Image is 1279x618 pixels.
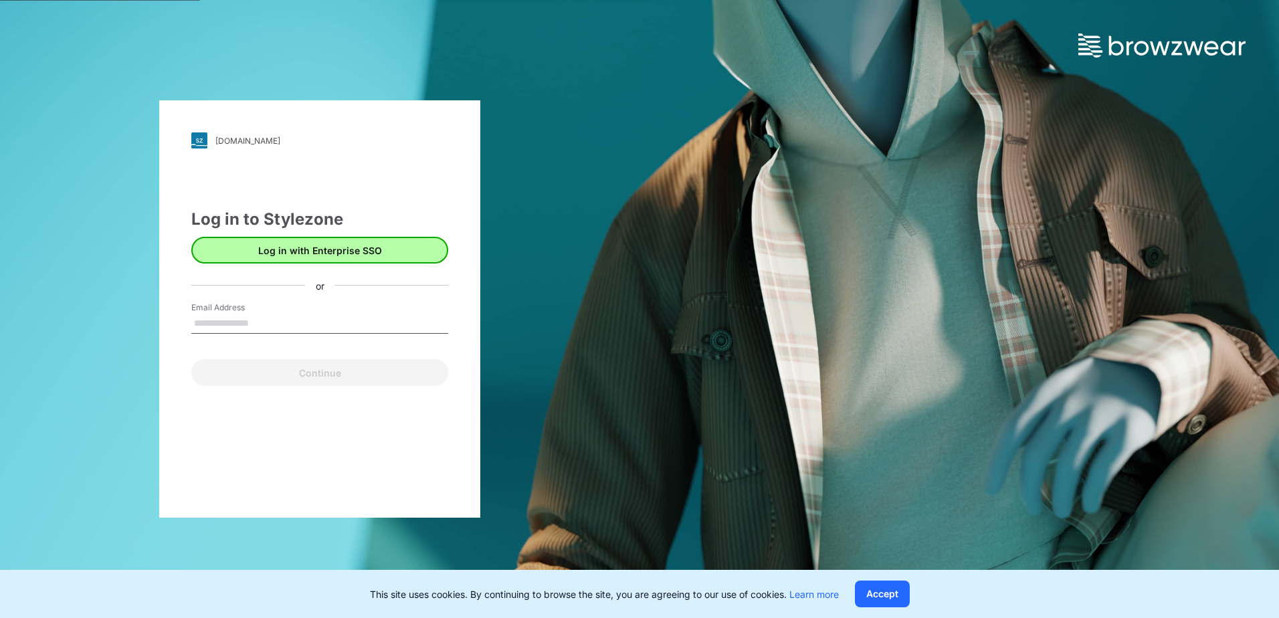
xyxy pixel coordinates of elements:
[789,589,839,600] a: Learn more
[191,302,285,314] label: Email Address
[191,237,448,264] button: Log in with Enterprise SSO
[215,136,280,146] div: [DOMAIN_NAME]
[370,587,839,601] p: This site uses cookies. By continuing to browse the site, you are agreeing to our use of cookies.
[855,581,910,607] button: Accept
[191,207,448,231] div: Log in to Stylezone
[305,278,335,292] div: or
[1078,33,1246,58] img: browzwear-logo.73288ffb.svg
[191,132,207,148] img: svg+xml;base64,PHN2ZyB3aWR0aD0iMjgiIGhlaWdodD0iMjgiIHZpZXdCb3g9IjAgMCAyOCAyOCIgZmlsbD0ibm9uZSIgeG...
[191,132,448,148] a: [DOMAIN_NAME]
